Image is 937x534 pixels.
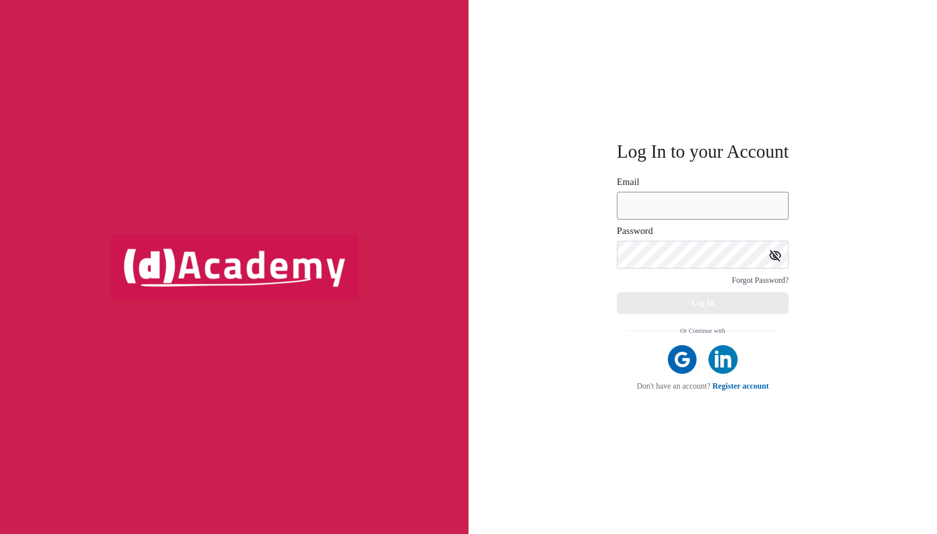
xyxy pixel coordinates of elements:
[708,345,738,374] img: linkedIn icon
[617,292,789,314] button: Log In
[617,143,789,160] h3: Log In to your Account
[111,234,358,300] img: logo
[692,296,714,310] div: Log In
[769,250,781,262] img: icon
[725,330,779,331] img: line
[712,382,769,390] a: Register account
[617,226,653,236] label: Password
[668,345,697,374] img: google icon
[680,324,725,338] span: Or Continue with
[732,273,789,287] div: Forgot Password?
[627,330,680,331] img: line
[627,381,779,391] div: Don't have an account?
[617,177,639,187] label: Email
